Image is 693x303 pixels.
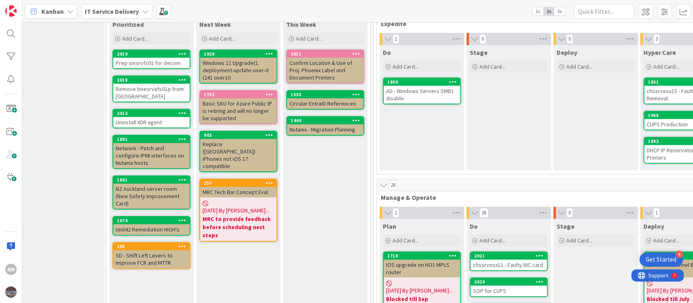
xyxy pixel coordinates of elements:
[200,58,276,83] div: Windows 11 Upgrade(1. deployment-update-user-it (241 users))
[113,76,190,84] div: 2018
[287,124,363,135] div: Nutanix - Migration Planning
[113,117,190,128] div: Uninstall XDR agent
[653,237,679,244] span: Add Card...
[117,218,190,223] div: 1674
[471,252,547,260] div: 2021
[113,143,190,168] div: Network - Patch and configure IPMI interfaces on Nutanix hosts
[384,260,460,277] div: IOS upgrade on HO1 MPLS router
[286,20,316,28] span: This Week
[386,295,458,303] b: Blocked till Sep
[384,252,460,260] div: 1718
[287,91,363,98] div: 1535
[532,7,543,15] span: 1x
[557,48,577,56] span: Deploy
[646,255,676,264] div: Get Started
[479,237,505,244] span: Add Card...
[200,180,276,197] div: 257MRC Tech Bar Concept Eval
[566,34,573,44] span: 0
[204,92,276,97] div: 1763
[393,63,419,70] span: Add Card...
[199,90,277,124] a: 1763Basic SKU for Azure Public IP is retiring and will no longer be supported
[112,135,190,169] a: 1891Network - Patch and configure IPMI interfaces on Nutanix hosts
[653,34,660,44] span: 3
[209,35,235,42] span: Add Card...
[471,260,547,270] div: chssrvesx11 - Faulty NIC card
[113,243,190,268] div: 255SD - SHift Left Levers to Improve FCR and MTTR
[5,264,17,275] div: NN
[117,110,190,116] div: 2013
[479,34,486,44] span: 0
[287,91,363,109] div: 1535Circular EntraID References
[384,78,460,104] div: 1869AD - Windows Servers SMB1 disable
[113,184,190,209] div: NZ Auckland server room (New Safety Improvement Card)
[287,98,363,109] div: Circular EntraID References
[291,51,363,57] div: 2011
[113,76,190,102] div: 2018Remove bnesrvafs01p from [GEOGRAPHIC_DATA]
[639,253,683,266] div: Open Get Started checklist, remaining modules: 4
[199,50,277,84] a: 1928Windows 11 Upgrade(1. deployment-update-user-it (241 users))
[384,78,460,86] div: 1869
[200,50,276,58] div: 1928
[479,208,488,218] span: 26
[557,222,574,230] span: Stage
[113,250,190,268] div: SD - SHift Left Levers to Improve FCR and MTTR
[117,177,190,183] div: 1841
[471,252,547,270] div: 2021chssrvesx11 - Faulty NIC card
[393,208,399,218] span: 1
[200,187,276,197] div: MRC Tech Bar Concept Eval
[383,78,461,104] a: 1869AD - Windows Servers SMB1 disable
[200,91,276,123] div: 1763Basic SKU for Azure Public IP is retiring and will no longer be supported
[393,34,399,44] span: 1
[286,90,364,110] a: 1535Circular EntraID References
[203,215,274,239] b: MRC to provide feedback before scheduling next steps
[204,51,276,57] div: 1928
[287,50,363,58] div: 2011
[470,277,548,297] a: 2020SOP for CUPS
[470,48,488,56] span: Stage
[41,6,64,16] span: Kanban
[117,51,190,57] div: 2019
[291,92,363,97] div: 1535
[643,48,676,56] span: Hyper Care
[113,50,190,58] div: 2019
[471,278,547,286] div: 2020
[117,77,190,83] div: 2018
[199,179,277,242] a: 257MRC Tech Bar Concept Eval[DATE] By [PERSON_NAME]...MRC to provide feedback before scheduling n...
[643,222,664,230] span: Deploy
[112,242,190,269] a: 255SD - SHift Left Levers to Improve FCR and MTTR
[286,50,364,84] a: 2011Confirm Location & Use of Proj. Phoenix Label and Document Printers
[113,136,190,168] div: 1891Network - Patch and configure IPMI interfaces on Nutanix hosts
[566,237,592,244] span: Add Card...
[470,222,478,230] span: Do
[122,35,148,42] span: Add Card...
[389,180,397,190] span: 28
[287,50,363,83] div: 2011Confirm Location & Use of Proj. Phoenix Label and Document Printers
[113,176,190,184] div: 1841
[200,91,276,98] div: 1763
[5,5,17,17] img: Visit kanbanzone.com
[113,50,190,68] div: 2019Prep sinsrvfs01 for decom
[393,237,419,244] span: Add Card...
[470,251,548,271] a: 2021chssrvesx11 - Faulty NIC card
[543,7,554,15] span: 2x
[112,20,144,28] span: Prioritized
[5,286,17,298] img: avatar
[42,3,44,10] div: 7
[85,7,139,15] b: IT Service Delivery
[200,98,276,123] div: Basic SKU for Azure Public IP is retiring and will no longer be supported
[199,20,231,28] span: Next Week
[112,76,190,102] a: 2018Remove bnesrvafs01p from [GEOGRAPHIC_DATA]
[287,117,363,124] div: 1440
[204,132,276,138] div: 903
[200,50,276,83] div: 1928Windows 11 Upgrade(1. deployment-update-user-it (241 users))
[199,131,277,172] a: 903Replace ([GEOGRAPHIC_DATA]) iPhones not iOS 17 compatible
[383,48,391,56] span: Do
[200,180,276,187] div: 257
[554,7,565,15] span: 3x
[291,118,363,123] div: 1440
[566,208,573,218] span: 0
[383,222,396,230] span: Plan
[574,4,635,19] input: Quick Filter...
[113,217,190,224] div: 1674
[113,110,190,117] div: 2013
